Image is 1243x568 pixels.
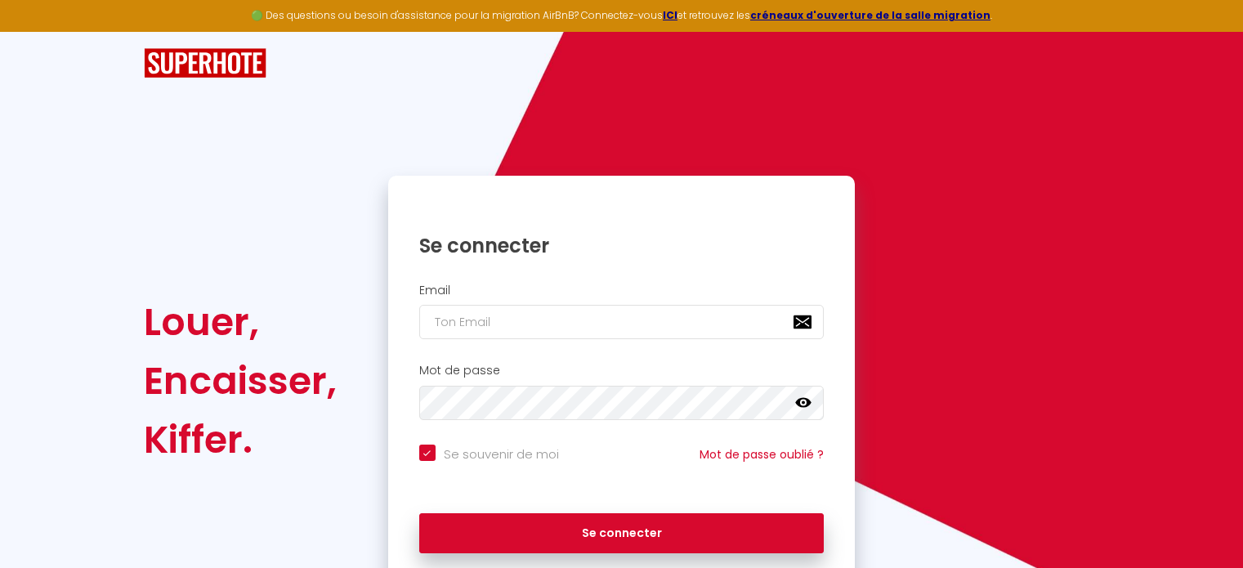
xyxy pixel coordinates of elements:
[419,305,825,339] input: Ton Email
[144,48,266,78] img: SuperHote logo
[419,364,825,378] h2: Mot de passe
[144,293,337,351] div: Louer,
[144,351,337,410] div: Encaisser,
[700,446,824,463] a: Mot de passe oublié ?
[419,233,825,258] h1: Se connecter
[144,410,337,469] div: Kiffer.
[419,284,825,297] h2: Email
[663,8,677,22] a: ICI
[419,513,825,554] button: Se connecter
[750,8,990,22] a: créneaux d'ouverture de la salle migration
